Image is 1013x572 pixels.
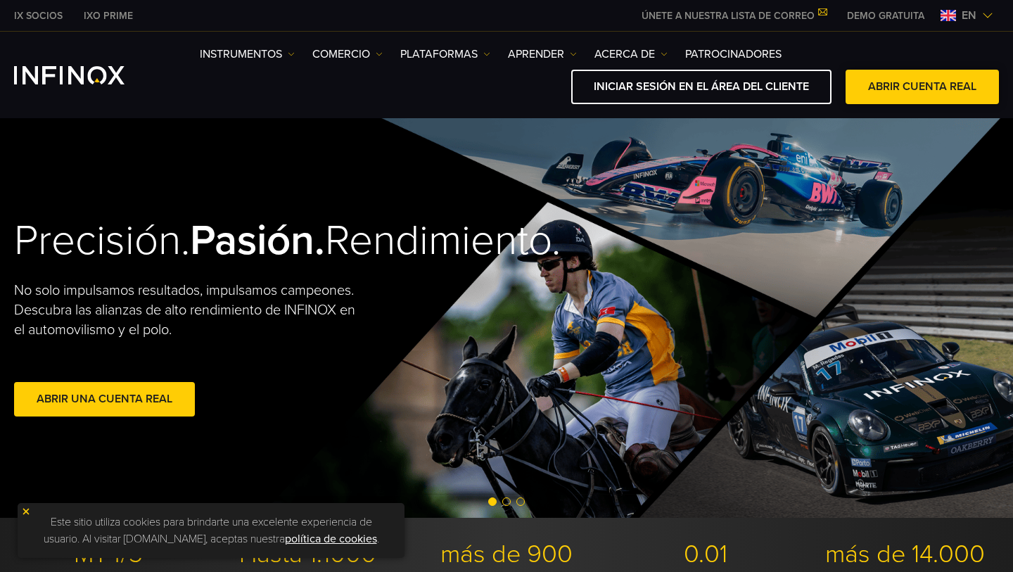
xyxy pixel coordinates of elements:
font: Pasión. [190,215,325,266]
span: Ir a la diapositiva 1 [488,497,497,506]
span: Ir a la diapositiva 3 [516,497,525,506]
font: ACERCA DE [594,47,655,61]
a: INICIAR SESIÓN EN EL ÁREA DEL CLIENTE [571,70,832,104]
a: Logotipo de INFINOX [14,66,158,84]
font: Instrumentos [200,47,282,61]
font: más de 14.000 [825,539,985,569]
font: IXO PRIME [84,10,133,22]
a: Abrir una cuenta real [14,382,195,417]
a: COMERCIO [312,46,383,63]
font: IX SOCIOS [14,10,63,22]
a: Instrumentos [200,46,295,63]
font: DEMO GRATUITA [847,10,924,22]
a: política de cookies [285,532,377,546]
font: ÚNETE A NUESTRA LISTA DE CORREO [642,10,815,22]
img: icono de cierre amarillo [21,507,31,516]
font: más de 900 [440,539,573,569]
a: PATROCINADORES [685,46,782,63]
font: Rendimiento. [325,215,561,266]
font: . [377,532,379,546]
a: INFINOX [73,8,144,23]
font: en [962,8,976,23]
font: INICIAR SESIÓN EN EL ÁREA DEL CLIENTE [594,80,809,94]
font: Abrir una cuenta real [37,392,172,406]
font: ABRIR CUENTA REAL [868,80,976,94]
font: No solo impulsamos resultados, impulsamos campeones. Descubra las alianzas de alto rendimiento de... [14,282,355,338]
a: ÚNETE A NUESTRA LISTA DE CORREO [631,10,836,22]
a: INFINOX [4,8,73,23]
a: PLATAFORMAS [400,46,490,63]
font: Aprender [508,47,564,61]
font: COMERCIO [312,47,370,61]
a: ACERCA DE [594,46,668,63]
span: Ir a la diapositiva 2 [502,497,511,506]
font: PLATAFORMAS [400,47,478,61]
a: MENÚ INFINOX [836,8,935,23]
a: ABRIR CUENTA REAL [846,70,999,104]
font: Precisión. [14,215,190,266]
font: PATROCINADORES [685,47,782,61]
font: 0.01 [684,539,727,569]
font: Este sitio utiliza cookies para brindarte una excelente experiencia de usuario. Al visitar [DOMAI... [44,515,372,546]
a: Aprender [508,46,577,63]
